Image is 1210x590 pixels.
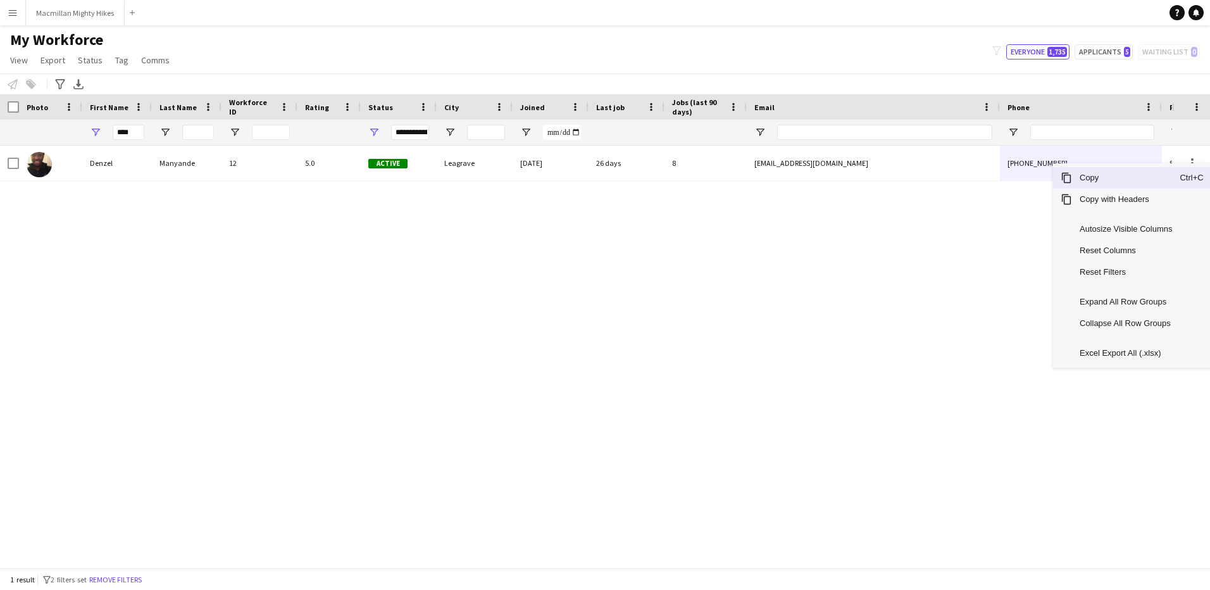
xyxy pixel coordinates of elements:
[754,127,766,138] button: Open Filter Menu
[252,125,290,140] input: Workforce ID Filter Input
[71,77,86,92] app-action-btn: Export XLSX
[1169,127,1181,138] button: Open Filter Menu
[520,103,545,112] span: Joined
[90,127,101,138] button: Open Filter Menu
[1007,103,1030,112] span: Phone
[297,146,361,180] div: 5.0
[1072,189,1180,210] span: Copy with Headers
[1072,218,1180,240] span: Autosize Visible Columns
[1169,103,1195,112] span: Profile
[1000,146,1162,180] div: [PHONE_NUMBER]
[90,103,128,112] span: First Name
[1072,291,1180,313] span: Expand All Row Groups
[596,103,625,112] span: Last job
[78,54,103,66] span: Status
[1072,261,1180,283] span: Reset Filters
[10,30,103,49] span: My Workforce
[672,97,724,116] span: Jobs (last 90 days)
[1047,47,1067,57] span: 1,735
[589,146,664,180] div: 26 days
[229,127,240,138] button: Open Filter Menu
[1072,342,1180,364] span: Excel Export All (.xlsx)
[82,146,152,180] div: Denzel
[1072,313,1180,334] span: Collapse All Row Groups
[520,127,532,138] button: Open Filter Menu
[87,573,144,587] button: Remove filters
[305,103,329,112] span: Rating
[182,125,214,140] input: Last Name Filter Input
[53,77,68,92] app-action-btn: Advanced filters
[1072,240,1180,261] span: Reset Columns
[27,152,52,177] img: Denzel Manyande
[10,54,28,66] span: View
[110,52,134,68] a: Tag
[35,52,70,68] a: Export
[1180,167,1207,189] span: Ctrl+C
[27,103,48,112] span: Photo
[1007,127,1019,138] button: Open Filter Menu
[113,125,144,140] input: First Name Filter Input
[73,52,108,68] a: Status
[136,52,175,68] a: Comms
[115,54,128,66] span: Tag
[513,146,589,180] div: [DATE]
[543,125,581,140] input: Joined Filter Input
[141,54,170,66] span: Comms
[229,97,275,116] span: Workforce ID
[664,146,747,180] div: 8
[754,103,775,112] span: Email
[1072,167,1180,189] span: Copy
[747,146,1000,180] div: [EMAIL_ADDRESS][DOMAIN_NAME]
[444,127,456,138] button: Open Filter Menu
[41,54,65,66] span: Export
[51,575,87,584] span: 2 filters set
[1075,44,1133,60] button: Applicants5
[777,125,992,140] input: Email Filter Input
[368,103,393,112] span: Status
[1030,125,1154,140] input: Phone Filter Input
[1006,44,1070,60] button: Everyone1,735
[26,1,125,25] button: Macmillan Mighty Hikes
[444,103,459,112] span: City
[437,146,513,180] div: Leagrave
[152,146,221,180] div: Manyande
[1124,47,1130,57] span: 5
[159,103,197,112] span: Last Name
[5,52,33,68] a: View
[368,127,380,138] button: Open Filter Menu
[221,146,297,180] div: 12
[368,159,408,168] span: Active
[467,125,505,140] input: City Filter Input
[159,127,171,138] button: Open Filter Menu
